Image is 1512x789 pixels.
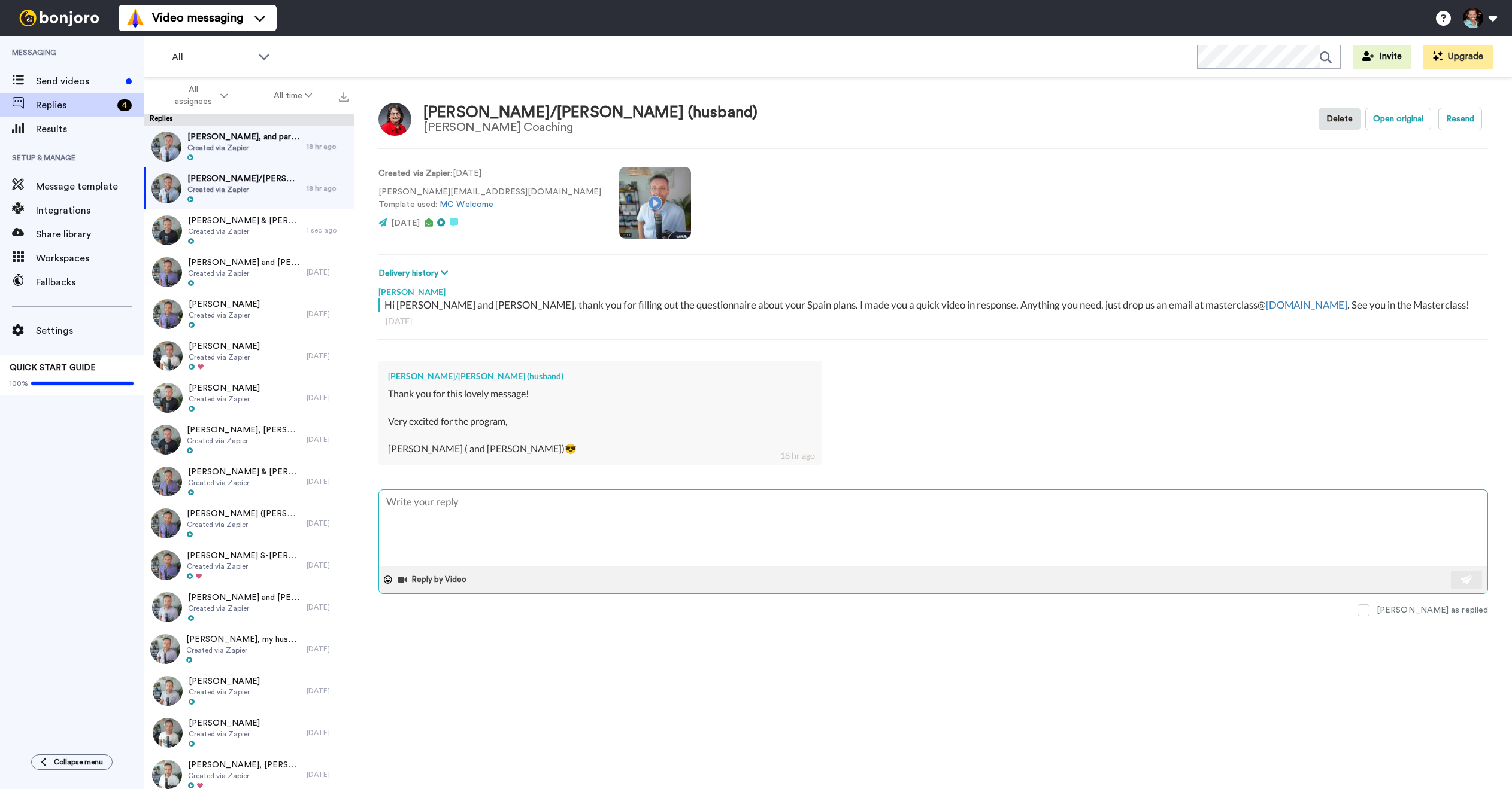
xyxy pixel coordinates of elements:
span: Created via Zapier [188,227,301,236]
img: 2ee1ddf5-1bd2-4457-9abd-17c42a6850f9-thumb.jpg [152,467,182,496]
span: All assignees [169,84,218,108]
div: [DATE] [386,315,1481,327]
div: 18 hr ago [307,142,349,151]
span: [PERSON_NAME] [189,340,260,352]
div: 18 hr ago [780,450,815,462]
div: [DATE] [307,519,349,528]
span: Created via Zapier [188,604,301,613]
span: [PERSON_NAME] ([PERSON_NAME] and [PERSON_NAME]) [187,508,301,520]
span: Settings [36,324,144,338]
span: [PERSON_NAME] & [PERSON_NAME] [188,215,301,227]
img: d4529c58-71d0-4565-a29c-842a7d7b5695-thumb.jpg [153,676,183,706]
span: Created via Zapier [189,394,260,404]
span: Video messaging [152,10,243,26]
div: [DATE] [307,309,349,319]
div: [DATE] [307,477,349,486]
p: [PERSON_NAME][EMAIL_ADDRESS][DOMAIN_NAME] Template used: [378,186,601,211]
a: [PERSON_NAME]Created via Zapier[DATE] [144,335,354,377]
button: Invite [1353,45,1411,69]
span: Send videos [36,74,121,89]
span: [PERSON_NAME], and partner, [PERSON_NAME] [187,131,301,143]
span: Created via Zapier [186,645,301,655]
span: Created via Zapier [187,436,301,446]
span: Created via Zapier [188,478,301,488]
div: [PERSON_NAME]/[PERSON_NAME] (husband) [423,104,757,121]
a: [PERSON_NAME] and [PERSON_NAME]Created via Zapier[DATE] [144,251,354,293]
span: [PERSON_NAME] and [PERSON_NAME] [188,592,301,604]
img: export.svg [339,92,349,102]
a: [PERSON_NAME]Created via Zapier[DATE] [144,712,354,754]
button: Delete [1319,108,1361,130]
span: Collapse menu [54,757,103,767]
span: [PERSON_NAME]/[PERSON_NAME] (husband) [187,173,301,185]
img: 1f2140ff-3974-49f0-ba46-95add5af472b-thumb.jpg [152,215,182,245]
div: [DATE] [307,267,349,277]
span: [PERSON_NAME] and [PERSON_NAME] [188,257,301,269]
div: [DATE] [307,351,349,361]
span: Message template [36,179,144,194]
span: Share library [36,227,144,242]
img: 6b2902a7-d23a-40d0-a8ea-22e39d02a004-thumb.jpg [150,634,180,664]
span: Created via Zapier [189,729,260,739]
div: 4 [117,99,132,111]
span: Workspaces [36,251,144,266]
button: All assignees [146,79,251,112]
span: [PERSON_NAME] [189,675,260,687]
a: [PERSON_NAME], my husband [PERSON_NAME], and our two kids [PERSON_NAME] (age [DEMOGRAPHIC_DATA]) ... [144,628,354,670]
span: [PERSON_NAME], my husband [PERSON_NAME], and our two kids [PERSON_NAME] (age [DEMOGRAPHIC_DATA]) ... [186,633,301,645]
a: [PERSON_NAME] & [PERSON_NAME]Created via Zapier1 sec ago [144,209,354,251]
img: 35ef64f7-4513-4357-9900-52723d5dd9a4-thumb.jpg [151,132,181,162]
span: [PERSON_NAME] & [PERSON_NAME] [188,466,301,478]
div: [PERSON_NAME] Coaching [423,121,757,134]
a: [DOMAIN_NAME] [1266,298,1347,311]
span: 100% [10,379,28,388]
span: Results [36,122,144,136]
div: Thank you for this lovely message! Very excited for the program, [PERSON_NAME] ( and [PERSON_NAME])😎 [388,387,813,455]
span: Created via Zapier [187,185,301,194]
a: [PERSON_NAME], [PERSON_NAME] and [PERSON_NAME]Created via Zapier[DATE] [144,419,354,461]
span: Created via Zapier [189,352,260,362]
img: 2101aa5f-318e-4075-82e1-57f3f9e858cb-thumb.jpg [152,592,182,622]
a: [PERSON_NAME]Created via Zapier[DATE] [144,293,354,335]
div: [DATE] [307,602,349,612]
span: Created via Zapier [188,269,301,278]
span: Created via Zapier [187,562,301,571]
span: QUICK START GUIDE [10,364,96,372]
button: Reply by Video [397,571,470,589]
button: Upgrade [1423,45,1493,69]
button: Export all results that match these filters now. [335,87,352,105]
button: Collapse menu [31,754,113,770]
a: [PERSON_NAME] ([PERSON_NAME] and [PERSON_NAME])Created via Zapier[DATE] [144,502,354,544]
div: [PERSON_NAME] as replied [1377,604,1488,616]
div: [PERSON_NAME]/[PERSON_NAME] (husband) [388,370,813,382]
a: [PERSON_NAME]Created via Zapier[DATE] [144,670,354,712]
img: de3b1953-68f4-4d10-b2ee-f93dd7dd7bbb-thumb.jpg [151,173,181,203]
span: [PERSON_NAME] [189,298,260,310]
button: All time [251,85,336,106]
img: bj-logo-header-white.svg [14,10,104,26]
div: [PERSON_NAME] [378,280,1488,298]
span: Created via Zapier [188,771,301,781]
span: [PERSON_NAME], [PERSON_NAME] and [PERSON_NAME] [187,424,301,436]
strong: Created via Zapier [378,169,450,178]
div: [DATE] [307,393,349,403]
div: 1 sec ago [307,226,349,235]
a: [PERSON_NAME] and [PERSON_NAME]Created via Zapier[DATE] [144,586,354,628]
button: Delivery history [378,267,452,280]
button: Open original [1365,108,1431,130]
p: : [DATE] [378,167,601,180]
span: [DATE] [391,219,420,227]
img: 61321bca-9026-479d-a2c2-185ada04ca36-thumb.jpg [153,299,183,329]
div: Replies [144,114,354,126]
span: Created via Zapier [187,520,301,529]
div: Hi [PERSON_NAME] and [PERSON_NAME], thank you for filling out the questionnaire about your Spain ... [384,298,1485,312]
span: Replies [36,98,113,112]
img: 49710df9-edf9-4b26-9bab-b663121a7572-thumb.jpg [151,550,181,580]
div: [DATE] [307,644,349,654]
a: [PERSON_NAME], and partner, [PERSON_NAME]Created via Zapier18 hr ago [144,126,354,167]
div: [DATE] [307,728,349,738]
span: [PERSON_NAME], [PERSON_NAME] [188,759,301,771]
span: [PERSON_NAME] [189,717,260,729]
span: All [172,50,252,65]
